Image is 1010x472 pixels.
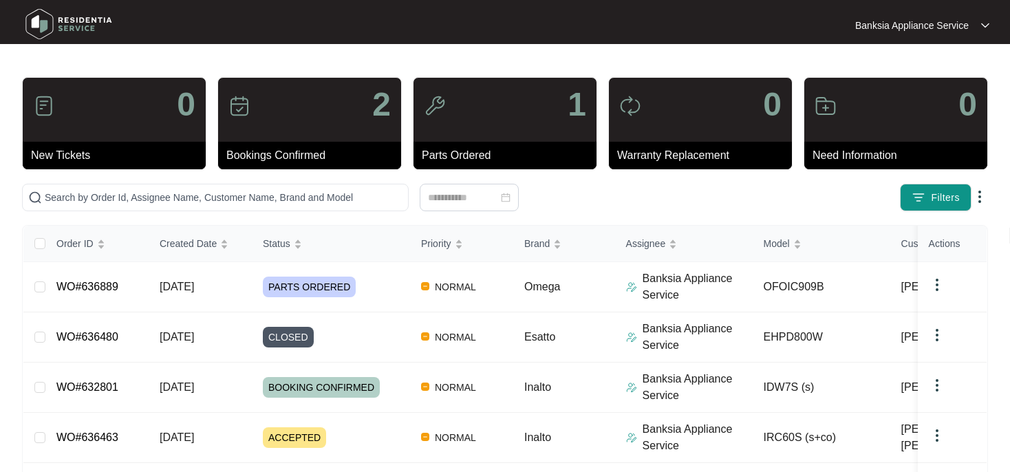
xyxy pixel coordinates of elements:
[813,147,987,164] p: Need Information
[31,147,206,164] p: New Tickets
[524,381,551,393] span: Inalto
[263,377,380,398] span: BOOKING CONFIRMED
[901,279,992,295] span: [PERSON_NAME]
[421,433,429,441] img: Vercel Logo
[626,281,637,292] img: Assigner Icon
[643,270,753,303] p: Banksia Appliance Service
[160,236,217,251] span: Created Date
[524,236,550,251] span: Brand
[228,95,250,117] img: icon
[901,421,1010,454] span: [PERSON_NAME] [PERSON_NAME]..
[615,226,753,262] th: Assignee
[429,379,482,396] span: NORMAL
[45,226,149,262] th: Order ID
[263,236,290,251] span: Status
[929,377,945,394] img: dropdown arrow
[617,147,792,164] p: Warranty Replacement
[421,332,429,341] img: Vercel Logo
[429,329,482,345] span: NORMAL
[421,383,429,391] img: Vercel Logo
[45,190,402,205] input: Search by Order Id, Assignee Name, Customer Name, Brand and Model
[28,191,42,204] img: search-icon
[160,381,194,393] span: [DATE]
[981,22,989,29] img: dropdown arrow
[263,327,314,347] span: CLOSED
[971,189,988,205] img: dropdown arrow
[226,147,401,164] p: Bookings Confirmed
[901,379,992,396] span: [PERSON_NAME]
[626,332,637,343] img: Assigner Icon
[929,427,945,444] img: dropdown arrow
[149,226,252,262] th: Created Date
[372,88,391,121] p: 2
[815,95,837,117] img: icon
[422,147,597,164] p: Parts Ordered
[753,363,890,413] td: IDW7S (s)
[643,421,753,454] p: Banksia Appliance Service
[429,279,482,295] span: NORMAL
[931,191,960,205] span: Filters
[524,331,555,343] span: Esatto
[626,382,637,393] img: Assigner Icon
[513,226,615,262] th: Brand
[763,88,782,121] p: 0
[524,281,560,292] span: Omega
[912,191,925,204] img: filter icon
[901,236,971,251] span: Customer Name
[424,95,446,117] img: icon
[753,413,890,463] td: IRC60S (s+co)
[643,371,753,404] p: Banksia Appliance Service
[753,262,890,312] td: OFOIC909B
[643,321,753,354] p: Banksia Appliance Service
[160,431,194,443] span: [DATE]
[429,429,482,446] span: NORMAL
[855,19,969,32] p: Banksia Appliance Service
[56,431,118,443] a: WO#636463
[626,432,637,443] img: Assigner Icon
[619,95,641,117] img: icon
[421,282,429,290] img: Vercel Logo
[56,381,118,393] a: WO#632801
[410,226,513,262] th: Priority
[252,226,410,262] th: Status
[263,277,356,297] span: PARTS ORDERED
[33,95,55,117] img: icon
[929,327,945,343] img: dropdown arrow
[421,236,451,251] span: Priority
[929,277,945,293] img: dropdown arrow
[900,184,971,211] button: filter iconFilters
[568,88,586,121] p: 1
[958,88,977,121] p: 0
[753,312,890,363] td: EHPD800W
[263,427,326,448] span: ACCEPTED
[56,281,118,292] a: WO#636889
[764,236,790,251] span: Model
[56,331,118,343] a: WO#636480
[753,226,890,262] th: Model
[524,431,551,443] span: Inalto
[177,88,195,121] p: 0
[901,329,992,345] span: [PERSON_NAME]
[160,281,194,292] span: [DATE]
[918,226,987,262] th: Actions
[160,331,194,343] span: [DATE]
[56,236,94,251] span: Order ID
[21,3,117,45] img: residentia service logo
[626,236,666,251] span: Assignee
